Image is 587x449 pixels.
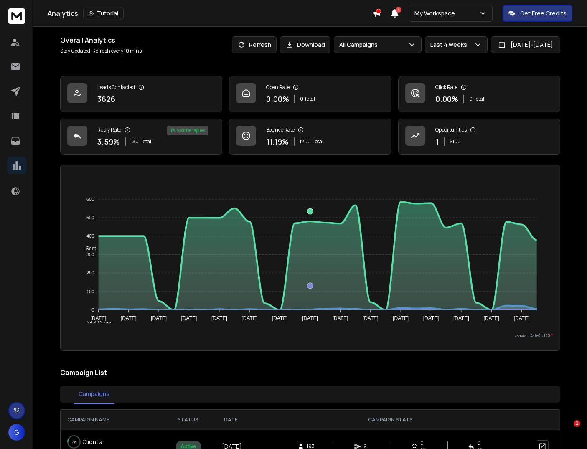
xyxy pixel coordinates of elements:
span: 1200 [300,138,311,145]
tspan: [DATE] [91,315,107,321]
button: G [8,424,25,441]
tspan: [DATE] [211,315,227,321]
button: Download [280,36,330,53]
span: Total [140,138,151,145]
a: Bounce Rate11.19%1200Total [229,119,391,155]
p: Stay updated! Refresh every 10 mins. [60,48,143,54]
tspan: [DATE] [241,315,257,321]
p: Reply Rate [97,127,121,133]
p: All Campaigns [339,41,381,49]
h2: Campaign List [60,368,560,378]
a: Reply Rate3.59%130Total1% positive replies [60,119,222,155]
div: 1 % positive replies [167,126,208,135]
tspan: 400 [86,233,94,238]
tspan: 300 [86,252,94,257]
p: x-axis : Date(UTC) [67,332,553,339]
p: Bounce Rate [266,127,295,133]
tspan: [DATE] [423,315,439,321]
p: 0 Total [300,96,315,102]
p: My Workspace [414,9,458,18]
button: Campaigns [74,385,114,404]
span: 0 [477,440,480,446]
tspan: [DATE] [151,315,167,321]
span: 1 [574,420,580,427]
span: Total [313,138,323,145]
tspan: [DATE] [181,315,197,321]
span: Total Opens [79,320,112,326]
tspan: [DATE] [393,315,409,321]
p: 3.59 % [97,136,120,147]
p: 0.00 % [266,93,289,105]
p: Leads Contacted [97,84,135,91]
h1: Overall Analytics [60,35,143,45]
tspan: 0 [91,307,94,312]
span: 130 [131,138,139,145]
tspan: [DATE] [483,315,499,321]
tspan: [DATE] [514,315,530,321]
span: Sent [79,246,96,251]
span: 4 [396,7,401,13]
p: 0 Total [469,96,484,102]
th: DATE [211,410,251,430]
tspan: [DATE] [302,315,318,321]
button: [DATE]-[DATE] [491,36,560,53]
tspan: [DATE] [453,315,469,321]
iframe: Intercom live chat [557,420,577,440]
p: Open Rate [266,84,290,91]
span: 0 [420,440,424,446]
tspan: 200 [86,270,94,275]
p: Get Free Credits [520,9,567,18]
th: STATUS [165,410,211,430]
a: Leads Contacted3626 [60,76,222,112]
button: Tutorial [83,8,124,19]
p: Last 4 weeks [430,41,470,49]
p: 3626 [97,93,115,105]
p: 11.19 % [266,136,289,147]
p: Download [297,41,325,49]
a: Open Rate0.00%0 Total [229,76,391,112]
tspan: [DATE] [272,315,288,321]
p: Refresh [249,41,271,49]
tspan: [DATE] [333,315,348,321]
p: Opportunities [435,127,467,133]
p: 0.00 % [435,93,458,105]
th: CAMPAIGN NAME [61,410,165,430]
p: Click Rate [435,84,457,91]
a: Opportunities1$100 [398,119,560,155]
button: Get Free Credits [503,5,572,22]
tspan: [DATE] [363,315,379,321]
tspan: 500 [86,215,94,220]
tspan: 100 [86,289,94,294]
p: $ 100 [450,138,461,145]
th: CAMPAIGN STATS [251,410,529,430]
p: 7 % [72,438,76,446]
div: Analytics [48,8,372,19]
tspan: 600 [86,197,94,202]
p: 1 [435,136,439,147]
tspan: [DATE] [121,315,137,321]
a: Click Rate0.00%0 Total [398,76,560,112]
button: Refresh [232,36,277,53]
